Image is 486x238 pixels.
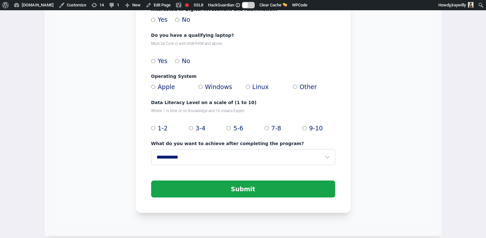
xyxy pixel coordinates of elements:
[259,3,282,7] span: Clear Cache
[158,15,168,24] span: Yes
[151,59,155,63] input: Yes
[182,56,190,66] span: No
[271,123,281,133] span: 7-8
[246,85,250,89] input: Linux
[151,126,155,130] input: 1-2
[151,41,335,46] p: Must be Core i3 with 8GB RAM and above.
[189,126,193,130] input: 3-4
[196,123,205,133] span: 3-4
[175,59,179,63] input: No
[158,82,175,91] span: Apple
[265,126,269,130] input: 7-8
[451,3,466,7] span: kaywilly
[151,18,155,22] input: Yes
[233,123,243,133] span: 5-6
[252,82,269,91] span: Linux
[205,82,232,91] span: Windows
[198,85,203,89] input: Windows
[175,18,179,22] input: No
[151,73,335,79] label: Operating System
[158,123,168,133] span: 1-2
[185,3,189,7] div: Focus keyphrase not set
[151,32,335,38] label: Do you have a qualifying laptop?
[151,99,335,105] label: Data Literacy Level on a scale of (1 to 10)
[151,140,335,146] label: What do you want to achieve after completing the program?
[151,180,335,197] button: Submit
[158,56,168,66] span: Yes
[300,82,317,91] span: Other
[309,123,323,133] span: 9-10
[182,15,190,24] span: No
[151,108,335,113] p: Where 1 is little or no Knowledge and 10 means Expert
[293,85,297,89] input: Other
[302,126,306,130] input: 9-10
[151,85,155,89] input: Apple
[283,3,287,7] img: 🧽
[227,126,231,130] input: 5-6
